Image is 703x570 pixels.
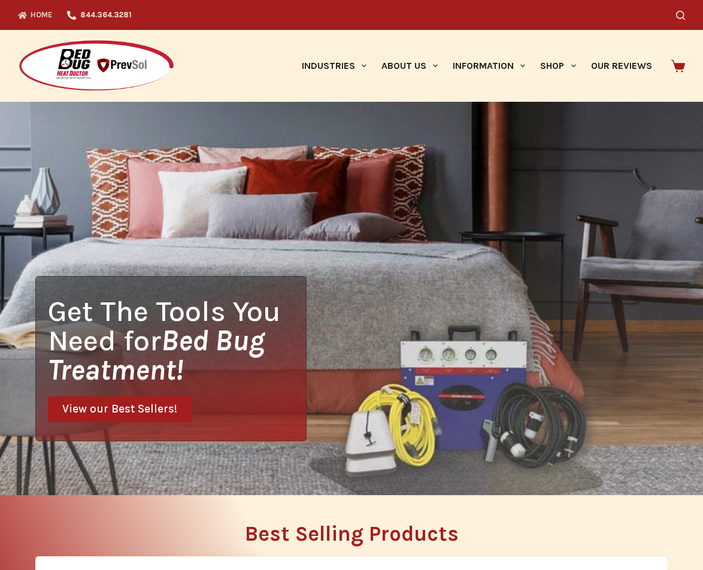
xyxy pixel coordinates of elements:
span: View our Best Sellers! [62,404,177,415]
a: Industries [294,30,374,102]
i: Bed Bug Treatment! [48,323,265,387]
a: Shop [533,30,583,102]
a: Information [446,30,533,102]
nav: Primary [294,30,659,102]
h1: Get The Tools You Need for [48,296,306,384]
a: About Us [374,30,445,102]
a: Our Reviews [583,30,659,102]
button: Search [676,11,685,20]
h2: Best Selling Products [35,523,668,544]
a: View our Best Sellers! [48,396,192,422]
img: Prevsol/Bed Bug Heat Doctor [18,40,175,93]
